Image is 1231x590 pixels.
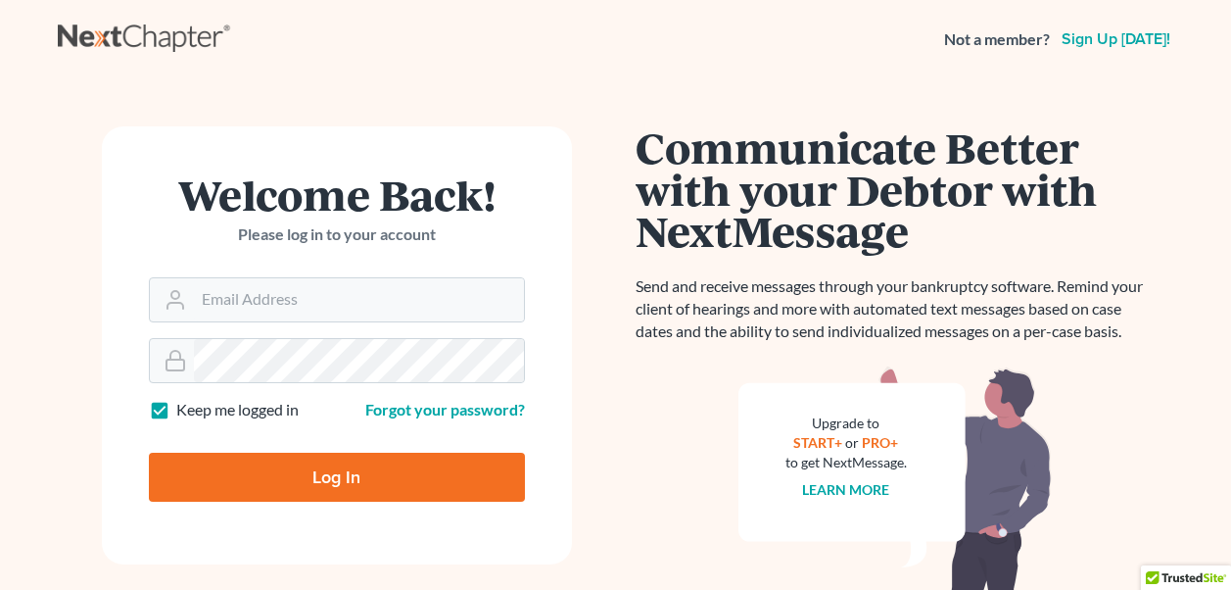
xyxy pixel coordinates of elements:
h1: Communicate Better with your Debtor with NextMessage [636,126,1155,252]
div: to get NextMessage. [785,453,907,472]
a: Learn more [802,481,889,498]
input: Log In [149,453,525,502]
label: Keep me logged in [176,399,299,421]
h1: Welcome Back! [149,173,525,216]
a: START+ [793,434,842,451]
a: Forgot your password? [365,400,525,418]
a: Sign up [DATE]! [1058,31,1174,47]
input: Email Address [194,278,524,321]
div: Upgrade to [785,414,907,433]
strong: Not a member? [944,28,1050,51]
a: PRO+ [862,434,898,451]
span: or [845,434,859,451]
p: Please log in to your account [149,223,525,246]
p: Send and receive messages through your bankruptcy software. Remind your client of hearings and mo... [636,275,1155,343]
